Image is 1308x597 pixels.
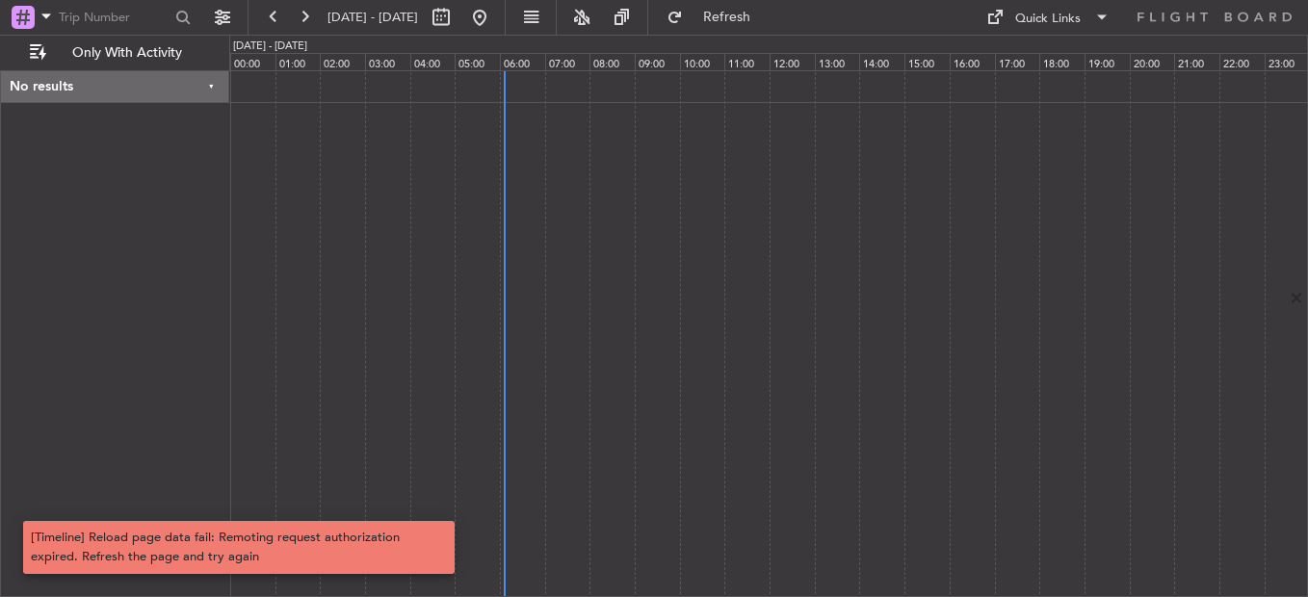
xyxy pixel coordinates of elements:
div: 04:00 [410,53,456,70]
div: 17:00 [995,53,1040,70]
div: 16:00 [950,53,995,70]
div: 08:00 [589,53,635,70]
div: 03:00 [365,53,410,70]
div: 07:00 [545,53,590,70]
div: [Timeline] Reload page data fail: Remoting request authorization expired. Refresh the page and tr... [31,529,426,566]
div: 13:00 [815,53,860,70]
input: Trip Number [59,3,170,32]
div: 15:00 [904,53,950,70]
div: 11:00 [724,53,770,70]
div: 00:00 [230,53,275,70]
div: 01:00 [275,53,321,70]
span: Refresh [687,11,768,24]
button: Only With Activity [21,38,209,68]
div: 18:00 [1039,53,1085,70]
div: 10:00 [680,53,725,70]
div: 21:00 [1174,53,1219,70]
div: 22:00 [1219,53,1265,70]
div: 06:00 [500,53,545,70]
div: [DATE] - [DATE] [233,39,307,55]
div: 14:00 [859,53,904,70]
div: 12:00 [770,53,815,70]
span: [DATE] - [DATE] [327,9,418,26]
div: 05:00 [455,53,500,70]
div: Quick Links [1015,10,1081,29]
button: Quick Links [977,2,1119,33]
div: 19:00 [1085,53,1130,70]
button: Refresh [658,2,773,33]
span: Only With Activity [50,46,203,60]
div: 02:00 [320,53,365,70]
div: 09:00 [635,53,680,70]
div: 20:00 [1130,53,1175,70]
